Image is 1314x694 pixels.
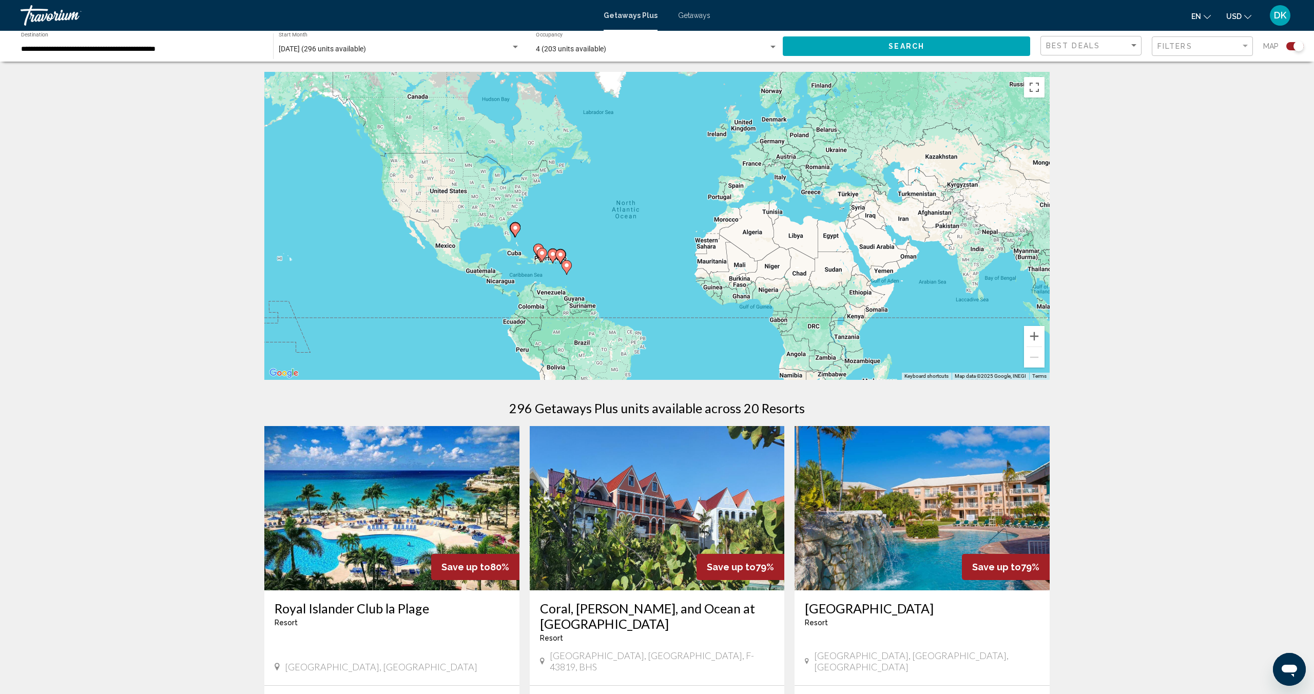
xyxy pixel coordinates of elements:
a: Royal Islander Club la Plage [275,601,509,616]
a: Coral, [PERSON_NAME], and Ocean at [GEOGRAPHIC_DATA] [540,601,775,631]
span: [GEOGRAPHIC_DATA], [GEOGRAPHIC_DATA], F-43819, BHS [550,650,775,672]
span: DK [1274,10,1286,21]
img: 1380E01X.jpg [264,426,519,590]
a: Getaways [678,11,710,20]
span: [GEOGRAPHIC_DATA], [GEOGRAPHIC_DATA] [285,661,477,672]
button: Change language [1191,9,1211,24]
span: Search [888,43,924,51]
span: Map [1263,39,1279,53]
button: Toggle fullscreen view [1024,77,1045,98]
span: Save up to [707,562,756,572]
button: Filter [1152,36,1253,57]
button: Zoom in [1024,326,1045,346]
a: Getaways Plus [604,11,658,20]
a: Terms (opens in new tab) [1032,373,1047,379]
img: ii_cjr1.jpg [530,426,785,590]
div: 79% [697,554,784,580]
a: Open this area in Google Maps (opens a new window) [267,367,301,380]
span: en [1191,12,1201,21]
span: USD [1226,12,1242,21]
img: Google [267,367,301,380]
span: Filters [1157,42,1192,50]
iframe: Button to launch messaging window [1273,653,1306,686]
span: Resort [805,619,828,627]
span: Best Deals [1046,42,1100,50]
span: [DATE] (296 units available) [279,45,366,53]
button: Search [783,36,1030,55]
button: Change currency [1226,9,1251,24]
div: 80% [431,554,519,580]
a: [GEOGRAPHIC_DATA] [805,601,1039,616]
button: User Menu [1267,5,1293,26]
span: Map data ©2025 Google, INEGI [955,373,1026,379]
mat-select: Sort by [1046,42,1138,50]
div: 79% [962,554,1050,580]
button: Keyboard shortcuts [904,373,949,380]
img: ii_isr1.jpg [795,426,1050,590]
span: Resort [275,619,298,627]
span: Save up to [972,562,1021,572]
span: 4 (203 units available) [536,45,606,53]
h1: 296 Getaways Plus units available across 20 Resorts [509,400,805,416]
span: Save up to [441,562,490,572]
button: Zoom out [1024,347,1045,368]
a: Travorium [21,5,593,26]
span: Resort [540,634,563,642]
span: [GEOGRAPHIC_DATA], [GEOGRAPHIC_DATA], [GEOGRAPHIC_DATA] [814,650,1039,672]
